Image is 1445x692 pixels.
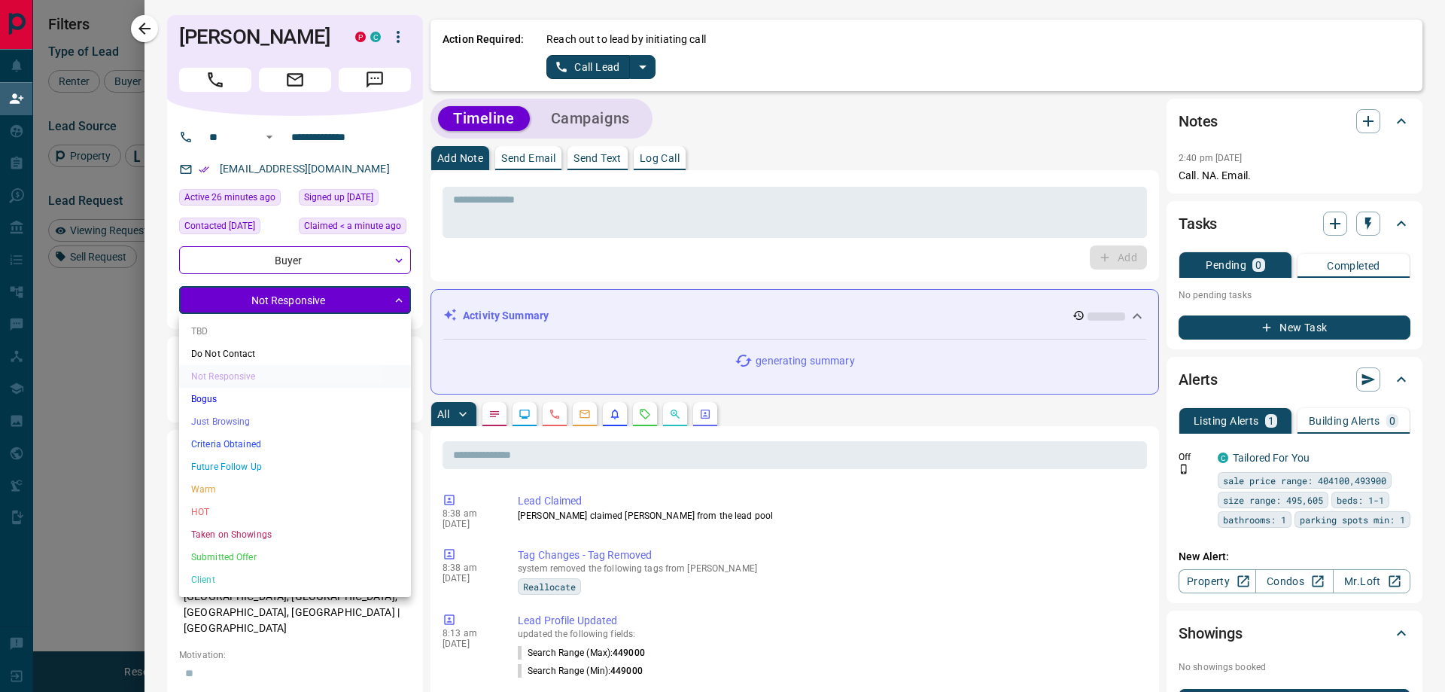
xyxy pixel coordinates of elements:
li: Client [179,569,411,591]
li: TBD [179,320,411,343]
li: Future Follow Up [179,456,411,478]
li: Bogus [179,388,411,410]
li: Do Not Contact [179,343,411,365]
li: Criteria Obtained [179,433,411,456]
li: Submitted Offer [179,546,411,569]
li: Just Browsing [179,410,411,433]
li: Taken on Showings [179,523,411,546]
li: HOT [179,501,411,523]
li: Warm [179,478,411,501]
